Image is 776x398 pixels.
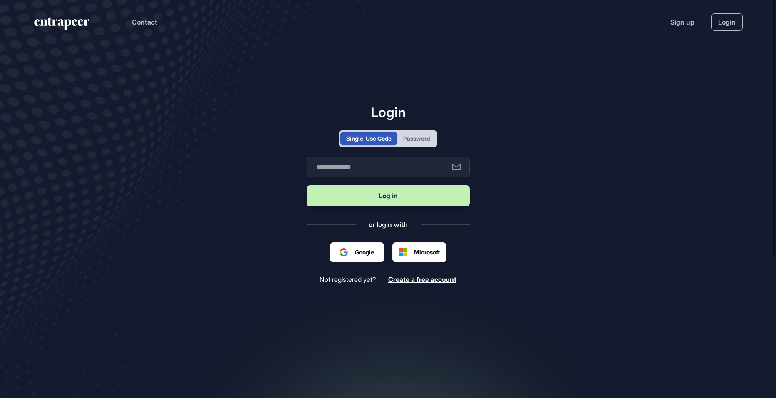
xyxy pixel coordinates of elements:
[320,276,376,284] span: Not registered yet?
[403,134,430,143] div: Password
[388,275,456,284] span: Create a free account
[369,220,408,229] div: or login with
[711,13,743,31] a: Login
[670,17,694,27] a: Sign up
[307,104,470,120] h1: Login
[388,276,456,284] a: Create a free account
[132,17,157,27] button: Contact
[414,248,440,256] span: Microsoft
[346,134,392,143] div: Single-Use Code
[33,17,90,33] a: entrapeer-logo
[307,185,470,206] button: Log in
